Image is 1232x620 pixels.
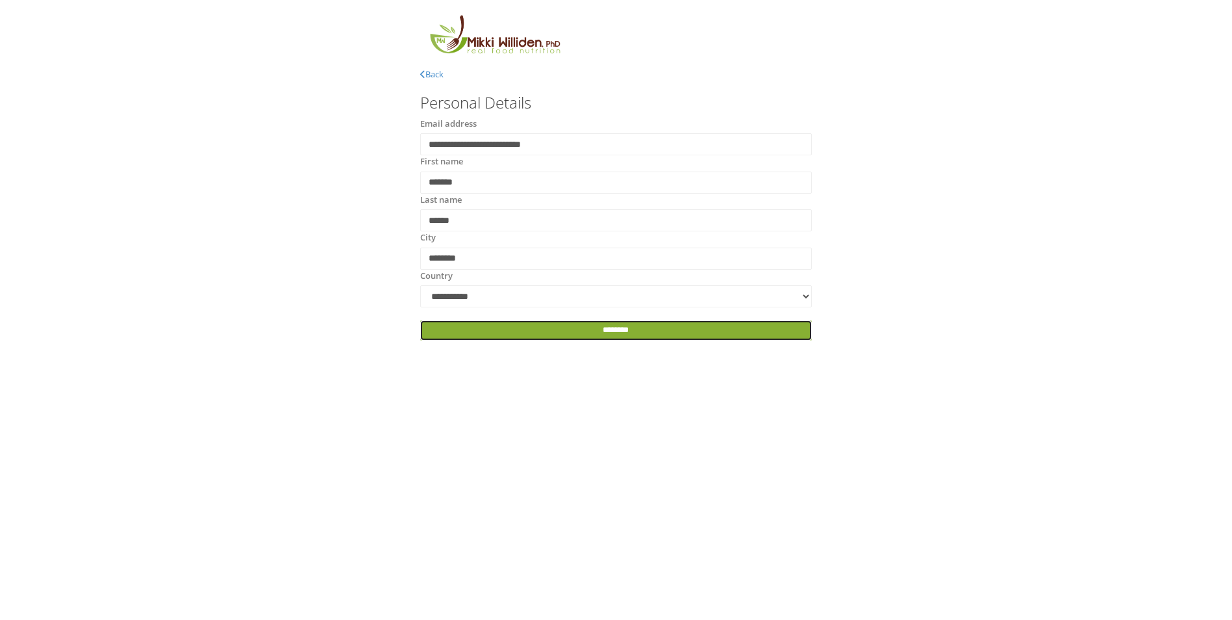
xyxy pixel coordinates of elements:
[420,118,477,131] label: Email address
[420,94,811,111] h3: Personal Details
[420,68,444,80] a: Back
[420,194,462,207] label: Last name
[420,270,453,283] label: Country
[420,13,568,62] img: MikkiLogoMain.png
[420,231,436,244] label: City
[420,155,463,168] label: First name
